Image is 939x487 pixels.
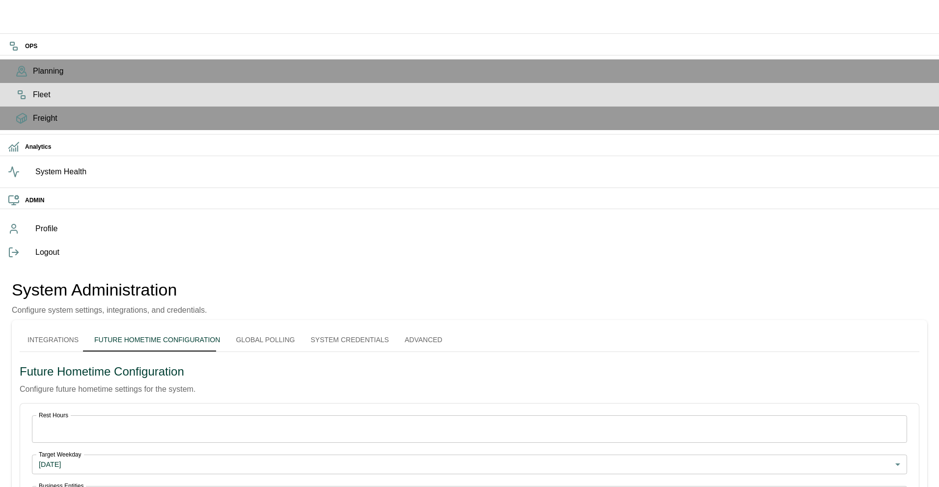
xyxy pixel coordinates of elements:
div: system administration tabs [20,328,919,352]
button: Future Hometime Configuration [86,328,228,352]
label: Rest Hours [39,411,68,419]
p: Configure future hometime settings for the system. [20,383,919,395]
span: Freight [33,112,931,124]
span: Planning [33,65,931,77]
button: Global Polling [228,328,303,352]
div: [DATE] [32,451,907,478]
button: Integrations [20,328,86,352]
h6: OPS [25,42,931,51]
h5: Future Hometime Configuration [20,364,919,379]
span: Fleet [33,89,931,101]
button: System Credentials [303,328,396,352]
span: Logout [35,246,931,258]
p: Configure system settings, integrations, and credentials. [12,304,207,316]
span: System Health [35,166,931,178]
span: Profile [35,223,931,235]
h4: System Administration [12,280,207,300]
label: Target Weekday [39,450,81,459]
button: Advanced [397,328,450,352]
h6: ADMIN [25,196,931,205]
h6: Analytics [25,142,931,152]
